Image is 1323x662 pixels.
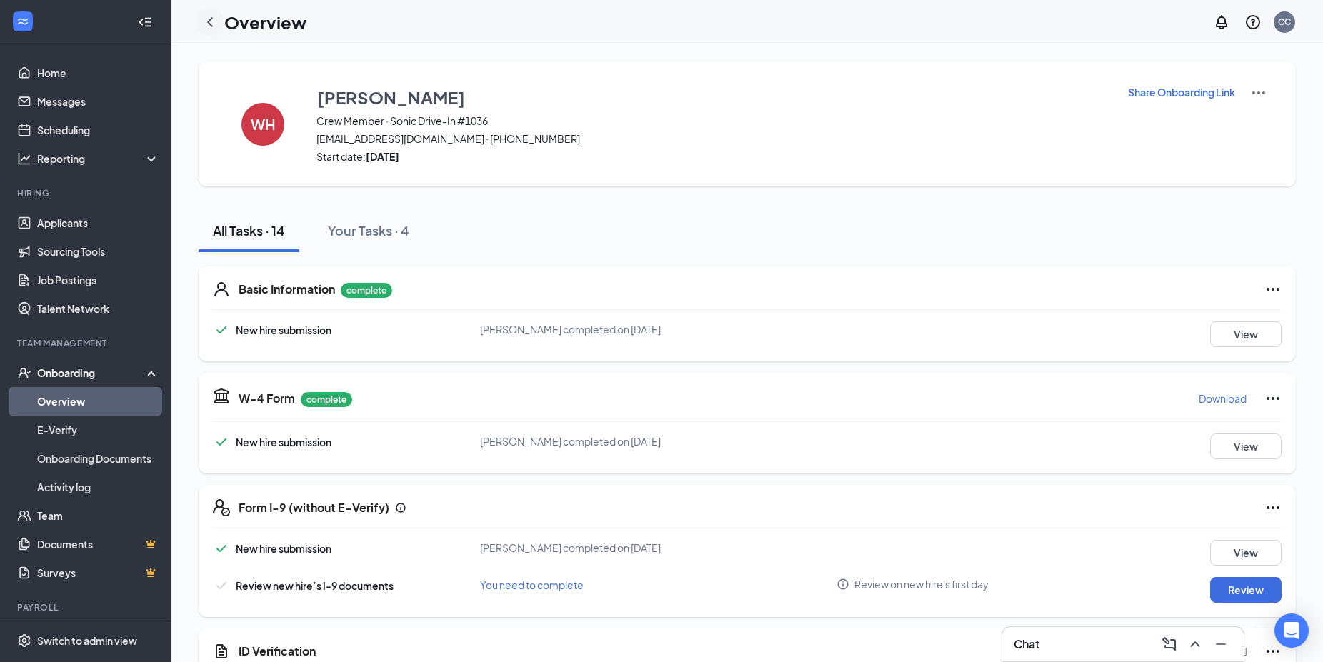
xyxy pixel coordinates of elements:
[213,577,230,594] svg: Checkmark
[1209,633,1232,656] button: Minimize
[316,114,1109,128] span: Crew Member · Sonic Drive-In #1036
[1264,643,1282,660] svg: Ellipses
[37,151,160,166] div: Reporting
[37,266,159,294] a: Job Postings
[213,387,230,404] svg: TaxGovernmentIcon
[316,149,1109,164] span: Start date:
[1187,636,1204,653] svg: ChevronUp
[37,530,159,558] a: DocumentsCrown
[213,433,230,451] svg: Checkmark
[201,14,219,31] svg: ChevronLeft
[37,116,159,144] a: Scheduling
[1210,577,1282,603] button: Review
[251,119,276,129] h4: WH
[837,578,849,591] svg: Info
[1212,636,1229,653] svg: Minimize
[37,501,159,530] a: Team
[37,209,159,237] a: Applicants
[17,633,31,648] svg: Settings
[1128,85,1235,99] p: Share Onboarding Link
[17,366,31,380] svg: UserCheck
[37,366,147,380] div: Onboarding
[1264,499,1282,516] svg: Ellipses
[1127,84,1236,100] button: Share Onboarding Link
[1250,84,1267,101] img: More Actions
[1210,321,1282,347] button: View
[37,633,137,648] div: Switch to admin view
[236,436,331,448] span: New hire submission
[1184,633,1207,656] button: ChevronUp
[17,601,156,613] div: Payroll
[1161,636,1178,653] svg: ComposeMessage
[213,540,230,557] svg: Checkmark
[236,542,331,555] span: New hire submission
[236,579,394,592] span: Review new hire’s I-9 documents
[316,84,1109,110] button: [PERSON_NAME]
[1244,14,1262,31] svg: QuestionInfo
[1274,613,1309,648] div: Open Intercom Messenger
[239,643,316,659] h5: ID Verification
[366,150,399,163] strong: [DATE]
[17,151,31,166] svg: Analysis
[480,323,661,336] span: [PERSON_NAME] completed on [DATE]
[395,502,406,513] svg: Info
[480,578,584,591] span: You need to complete
[1213,14,1230,31] svg: Notifications
[213,643,230,660] svg: CustomFormIcon
[1210,433,1282,459] button: View
[37,558,159,587] a: SurveysCrown
[213,321,230,338] svg: Checkmark
[317,85,465,109] h3: [PERSON_NAME]
[239,391,295,406] h5: W-4 Form
[37,237,159,266] a: Sourcing Tools
[301,392,352,407] p: complete
[37,387,159,416] a: Overview
[328,221,409,239] div: Your Tasks · 4
[213,499,230,516] svg: FormI9EVerifyIcon
[17,337,156,349] div: Team Management
[316,131,1109,146] span: [EMAIL_ADDRESS][DOMAIN_NAME] · [PHONE_NUMBER]
[1210,540,1282,566] button: View
[224,10,306,34] h1: Overview
[37,294,159,323] a: Talent Network
[1014,636,1039,652] h3: Chat
[1199,391,1247,406] p: Download
[37,59,159,87] a: Home
[37,416,159,444] a: E-Verify
[239,500,389,516] h5: Form I-9 (without E-Verify)
[854,577,989,591] span: Review on new hire's first day
[480,435,661,448] span: [PERSON_NAME] completed on [DATE]
[341,283,392,298] p: complete
[37,473,159,501] a: Activity log
[236,324,331,336] span: New hire submission
[1264,390,1282,407] svg: Ellipses
[213,281,230,298] svg: User
[213,221,285,239] div: All Tasks · 14
[239,281,335,297] h5: Basic Information
[1158,633,1181,656] button: ComposeMessage
[1278,16,1291,28] div: CC
[480,541,661,554] span: [PERSON_NAME] completed on [DATE]
[138,15,152,29] svg: Collapse
[17,187,156,199] div: Hiring
[1198,387,1247,410] button: Download
[37,444,159,473] a: Onboarding Documents
[37,87,159,116] a: Messages
[1264,281,1282,298] svg: Ellipses
[16,14,30,29] svg: WorkstreamLogo
[227,84,299,164] button: WH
